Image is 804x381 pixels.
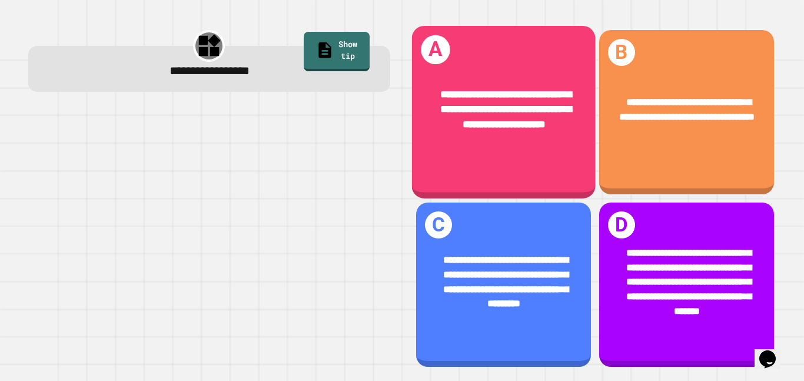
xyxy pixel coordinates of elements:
h1: A [421,35,450,64]
iframe: chat widget [755,334,792,369]
h1: C [425,211,453,239]
h1: B [608,39,636,67]
h1: D [608,211,636,239]
a: Show tip [304,32,370,71]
